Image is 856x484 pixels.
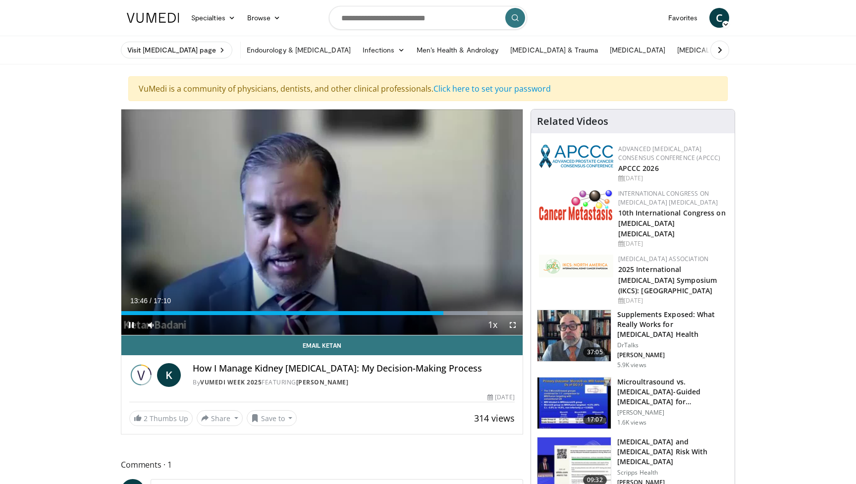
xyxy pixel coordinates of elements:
[583,415,607,425] span: 17:07
[617,351,729,359] p: [PERSON_NAME]
[618,163,659,173] a: APCCC 2026
[537,377,611,429] img: d0371492-b5bc-4101-bdcb-0105177cfd27.150x105_q85_crop-smart_upscale.jpg
[197,410,243,426] button: Share
[433,83,551,94] a: Click here to set your password
[357,40,411,60] a: Infections
[617,419,646,427] p: 1.6K views
[503,315,523,335] button: Fullscreen
[121,109,523,335] video-js: Video Player
[241,8,287,28] a: Browse
[150,297,152,305] span: /
[671,40,843,60] a: [MEDICAL_DATA] & Reconstructive Pelvic Surgery
[127,13,179,23] img: VuMedi Logo
[185,8,241,28] a: Specialties
[617,409,729,417] p: [PERSON_NAME]
[617,341,729,349] p: DrTalks
[539,145,613,168] img: 92ba7c40-df22-45a2-8e3f-1ca017a3d5ba.png.150x105_q85_autocrop_double_scale_upscale_version-0.2.png
[504,40,604,60] a: [MEDICAL_DATA] & Trauma
[617,361,646,369] p: 5.9K views
[617,310,729,339] h3: Supplements Exposed: What Really Works for [MEDICAL_DATA] Health
[583,347,607,357] span: 37:05
[537,310,729,369] a: 37:05 Supplements Exposed: What Really Works for [MEDICAL_DATA] Health DrTalks [PERSON_NAME] 5.9K...
[618,265,717,295] a: 2025 International [MEDICAL_DATA] Symposium (IKCS): [GEOGRAPHIC_DATA]
[121,335,523,355] a: Email Ketan
[141,315,161,335] button: Mute
[144,414,148,423] span: 2
[130,297,148,305] span: 13:46
[296,378,349,386] a: [PERSON_NAME]
[709,8,729,28] a: C
[474,412,515,424] span: 314 views
[487,393,514,402] div: [DATE]
[662,8,703,28] a: Favorites
[200,378,262,386] a: Vumedi Week 2025
[537,115,608,127] h4: Related Videos
[618,174,727,183] div: [DATE]
[128,76,728,101] div: VuMedi is a community of physicians, dentists, and other clinical professionals.
[154,297,171,305] span: 17:10
[121,42,232,58] a: Visit [MEDICAL_DATA] page
[539,255,613,277] img: fca7e709-d275-4aeb-92d8-8ddafe93f2a6.png.150x105_q85_autocrop_double_scale_upscale_version-0.2.png
[617,469,729,477] p: Scripps Health
[483,315,503,335] button: Playback Rate
[618,189,718,207] a: International Congress on [MEDICAL_DATA] [MEDICAL_DATA]
[537,377,729,430] a: 17:07 Microultrasound vs. [MEDICAL_DATA]-Guided [MEDICAL_DATA] for [MEDICAL_DATA] Diagnosis … [PE...
[247,410,297,426] button: Save to
[537,310,611,362] img: 649d3fc0-5ee3-4147-b1a3-955a692e9799.150x105_q85_crop-smart_upscale.jpg
[617,437,729,467] h3: [MEDICAL_DATA] and [MEDICAL_DATA] Risk With [MEDICAL_DATA]
[539,189,613,220] img: 6ff8bc22-9509-4454-a4f8-ac79dd3b8976.png.150x105_q85_autocrop_double_scale_upscale_version-0.2.png
[193,378,515,387] div: By FEATURING
[618,239,727,248] div: [DATE]
[618,208,726,238] a: 10th International Congress on [MEDICAL_DATA] [MEDICAL_DATA]
[618,145,721,162] a: Advanced [MEDICAL_DATA] Consensus Conference (APCCC)
[121,315,141,335] button: Pause
[121,458,523,471] span: Comments 1
[241,40,357,60] a: Endourology & [MEDICAL_DATA]
[157,363,181,387] a: K
[121,311,523,315] div: Progress Bar
[617,377,729,407] h3: Microultrasound vs. [MEDICAL_DATA]-Guided [MEDICAL_DATA] for [MEDICAL_DATA] Diagnosis …
[129,363,153,387] img: Vumedi Week 2025
[604,40,671,60] a: [MEDICAL_DATA]
[193,363,515,374] h4: How I Manage Kidney [MEDICAL_DATA]: My Decision-Making Process
[329,6,527,30] input: Search topics, interventions
[618,255,708,263] a: [MEDICAL_DATA] Association
[411,40,505,60] a: Men’s Health & Andrology
[129,411,193,426] a: 2 Thumbs Up
[618,296,727,305] div: [DATE]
